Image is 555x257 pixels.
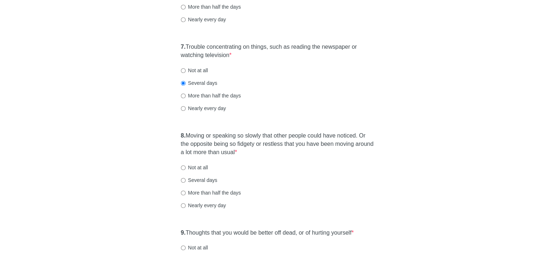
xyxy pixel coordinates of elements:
strong: 8. [181,132,186,139]
label: Thoughts that you would be better off dead, or of hurting yourself [181,229,354,237]
input: More than half the days [181,191,186,195]
label: More than half the days [181,92,241,99]
input: More than half the days [181,5,186,9]
label: More than half the days [181,189,241,196]
strong: 9. [181,230,186,236]
input: More than half the days [181,93,186,98]
input: Not at all [181,245,186,250]
strong: 7. [181,44,186,50]
label: Nearly every day [181,202,226,209]
label: Several days [181,79,217,87]
input: Not at all [181,68,186,73]
input: Nearly every day [181,203,186,208]
label: Moving or speaking so slowly that other people could have noticed. Or the opposite being so fidge... [181,132,374,157]
input: Not at all [181,165,186,170]
label: More than half the days [181,3,241,10]
label: Nearly every day [181,105,226,112]
input: Several days [181,81,186,86]
label: Several days [181,177,217,184]
label: Nearly every day [181,16,226,23]
input: Several days [181,178,186,183]
label: Not at all [181,67,208,74]
label: Not at all [181,244,208,251]
label: Trouble concentrating on things, such as reading the newspaper or watching television [181,43,374,60]
input: Nearly every day [181,17,186,22]
label: Not at all [181,164,208,171]
input: Nearly every day [181,106,186,111]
